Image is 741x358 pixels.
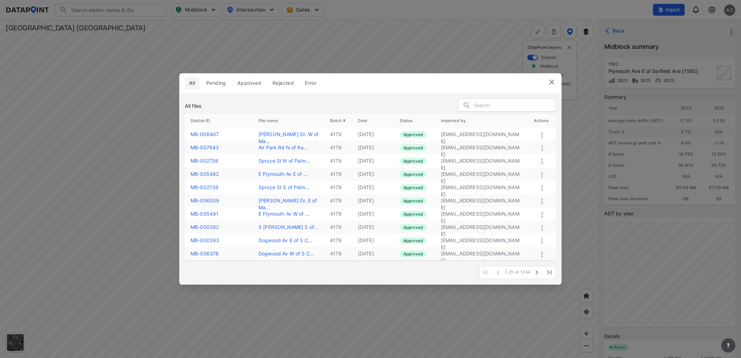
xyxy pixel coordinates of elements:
[726,341,731,350] span: ?
[185,77,323,89] div: full width tabs example
[474,100,556,111] input: Search
[548,78,556,86] img: close.efbf2170.svg
[400,197,427,204] label: Approved
[394,114,435,128] th: Status
[324,247,352,260] td: 4179
[435,194,528,207] td: [EMAIL_ADDRESS][DOMAIN_NAME]
[324,207,352,221] td: 4179
[400,171,427,178] label: Approved
[259,211,309,217] a: E Plymouth Av W of ...
[324,194,352,207] td: 4179
[435,154,528,167] td: [EMAIL_ADDRESS][DOMAIN_NAME]
[259,171,308,177] label: E Plymouth Av E of New Bedford Dr. Volume Template.xlsx
[305,80,316,87] span: Error
[190,171,219,177] label: MB-005482
[190,144,219,150] label: MB-007843
[352,128,394,141] td: [DATE]
[435,234,528,247] td: [EMAIL_ADDRESS][DOMAIN_NAME]
[435,247,528,260] td: [EMAIL_ADDRESS][DOMAIN_NAME]
[259,251,314,256] label: Dogwood Av W of S Carpenter Ave Volume Template.xlsx
[185,114,253,128] th: Station ID
[259,158,310,164] label: Spruce St N of Palmetto Av volume template.xlsx
[190,131,219,137] label: MB-006407
[190,251,219,256] label: MB-006378
[324,167,352,181] td: 4179
[272,80,294,87] span: Rejected
[259,237,312,243] a: Dogwood Av E of S C...
[543,266,556,279] span: Last Page
[352,141,394,154] td: [DATE]
[190,158,218,164] label: MB-002756
[324,141,352,154] td: 4179
[352,207,394,221] td: [DATE]
[352,167,394,181] td: [DATE]
[352,194,394,207] td: [DATE]
[189,80,195,87] span: All
[352,247,394,260] td: [DATE]
[400,144,427,151] label: Approved
[206,80,226,87] span: Pending
[400,251,427,257] label: Approved
[185,103,202,110] h3: All files
[324,221,352,234] td: 4179
[259,131,319,144] a: [PERSON_NAME] Dr. W of Ma...
[259,224,318,230] label: S Carpenter Av S of Dogwood Av Volume Template.xlsx
[400,184,427,191] label: Approved
[259,184,309,190] label: Spruce St S of Palmetto Av volume template.xlsx
[190,211,218,217] label: MB-005491
[259,237,312,243] label: Dogwood Av E of S Carpenter Ave Volume Template.xlsx
[259,197,317,210] a: [PERSON_NAME] Dr. E of Ma...
[400,224,427,231] label: Approved
[237,80,261,87] span: Approved
[259,224,318,230] a: S [PERSON_NAME] S of...
[324,128,352,141] td: 4179
[435,114,528,128] th: Imported by
[492,266,504,279] span: Previous Page
[259,197,317,210] label: Dirksen Dr. E of Mansion Bl. Volume Template.xlsx
[435,167,528,181] td: [EMAIL_ADDRESS][DOMAIN_NAME]
[190,184,218,190] label: MB-002739
[324,114,352,128] th: Batch #
[352,114,394,128] th: Date
[479,266,492,279] span: First Page
[400,211,427,217] label: Approved
[259,144,308,150] a: Air Park Rd N of Ra...
[352,154,394,167] td: [DATE]
[259,131,319,144] label: Dirksen Dr. W of Mansion Bl. Volume Template.xlsx
[190,237,219,243] label: MB-000393
[259,158,310,164] a: Spruce St N of Palm...
[721,338,735,352] button: more
[400,158,427,164] label: Approved
[324,154,352,167] td: 4179
[352,234,394,247] td: [DATE]
[324,181,352,194] td: 4179
[400,131,427,138] label: Approved
[190,224,219,230] label: MB-000392
[352,181,394,194] td: [DATE]
[324,234,352,247] td: 4179
[504,270,531,275] span: 1-25 of 1244
[259,251,314,256] a: Dogwood Av W of S C...
[435,181,528,194] td: [EMAIL_ADDRESS][DOMAIN_NAME]
[259,184,309,190] a: Spruce St S of Palm...
[253,114,324,128] th: File name
[435,128,528,141] td: [EMAIL_ADDRESS][DOMAIN_NAME]
[435,221,528,234] td: [EMAIL_ADDRESS][DOMAIN_NAME]
[352,221,394,234] td: [DATE]
[400,237,427,244] label: Approved
[259,171,308,177] a: E Plymouth Av E of ...
[259,144,308,150] label: Air Park Rd N of Ragis Rd Volume Template.xlsx
[528,114,556,128] th: Actions
[435,207,528,221] td: [EMAIL_ADDRESS][DOMAIN_NAME]
[190,197,219,203] label: MB-006509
